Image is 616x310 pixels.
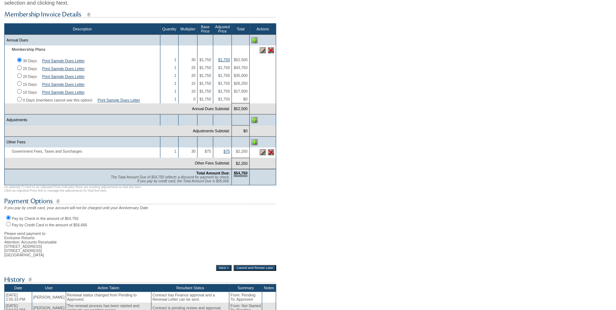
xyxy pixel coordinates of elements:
[174,58,176,62] span: 1
[234,73,247,78] span: $35,000
[199,73,211,78] span: $1,750
[234,65,247,70] span: $43,750
[199,65,211,70] span: $1,750
[234,81,247,85] span: $26,250
[174,89,176,93] span: 1
[6,149,86,153] span: Government Fees, Taxes and Surcharges
[66,284,151,292] th: Action Taken
[229,284,262,292] th: Summary
[151,284,229,292] th: Resultant Status
[260,149,266,155] img: Edit this line item
[216,265,231,271] input: Next >
[23,98,92,102] label: 0 Days (members cannot see this option)
[4,227,276,257] div: Please send payment to: Exclusive Resorts Attention: Accounts Receivable [STREET_ADDRESS] [STREET...
[218,58,230,62] a: $1,750
[232,158,250,169] td: $2,250
[191,81,196,85] span: 15
[174,73,176,78] span: 1
[243,97,247,101] span: $0
[199,89,211,93] span: $1,750
[5,284,32,292] th: Date
[42,67,85,71] a: Print Sample Dues Letter
[234,265,276,271] input: Cancel and Renew Later
[229,292,262,302] td: From: Pending To: Approved
[12,216,79,221] label: Pay by Check in the amount of $54,750
[191,73,196,78] span: 20
[42,82,85,87] a: Print Sample Dues Letter
[23,90,37,94] label: 10 Days
[4,275,276,284] img: subTtlHistory.gif
[23,67,37,71] label: 25 Days
[232,24,250,35] th: Total
[218,65,230,70] span: $1,750
[42,90,85,94] a: Print Sample Dues Letter
[42,74,85,79] a: Print Sample Dues Letter
[191,89,196,93] span: 10
[218,89,230,93] span: $1,750
[250,24,276,35] th: Actions
[4,206,149,210] span: If you pay by credit card, your account will not be charged until your Anniversary Date.
[260,47,266,53] img: Edit this line item
[234,58,247,62] span: $52,500
[4,10,276,19] img: subTtlMembershipInvoiceDetails.gif
[23,59,37,63] label: 30 Days
[197,24,213,35] th: Base Price
[232,103,250,114] td: $52,500
[42,59,85,63] a: Print Sample Dues Letter
[66,292,151,302] td: Renewal status changed from Pending to Approved.
[224,149,230,153] a: $75
[23,82,37,87] label: 15 Days
[174,81,176,85] span: 1
[199,81,211,85] span: $1,750
[199,97,211,101] span: $1,750
[218,81,230,85] span: $1,750
[268,149,274,155] img: Delete this line item
[12,47,45,51] b: Membership Plans
[232,126,250,137] td: $0
[218,73,230,78] span: $1,750
[191,149,196,153] span: 30
[205,149,211,153] span: $75
[5,126,232,137] td: Adjustments Subtotal:
[193,97,195,101] span: 0
[262,284,276,292] th: Notes
[97,98,140,102] a: Print Sample Dues Letter
[191,65,196,70] span: 25
[251,139,257,145] img: Add Other Fees line item
[174,65,176,70] span: 1
[5,137,160,148] td: Other Fees
[5,169,232,185] td: Total Amount Due:
[191,58,196,62] span: 30
[236,149,247,153] span: $2,250
[218,97,230,101] span: $1,750
[5,114,160,126] td: Adjustments
[5,24,160,35] th: Description
[199,58,211,62] span: $1,750
[32,284,66,292] th: User
[4,185,142,192] span: An asterisk (*) next to an Adjusted Price indicates there are existing adjustments to that line i...
[160,24,179,35] th: Quantity
[251,117,257,123] img: Add Adjustments line item
[174,97,176,101] span: 1
[178,24,197,35] th: Multiplier
[213,24,231,35] th: Adjusted Price
[5,35,160,46] td: Annual Dues
[4,197,276,206] img: subTtlPaymentOptions.gif
[251,37,257,43] img: Add Annual Dues line item
[111,175,230,183] span: The Total Amount Due of $54,750 reflects a discount for payment by check. If you pay by credit ca...
[5,158,232,169] td: Other Fees Subtotal:
[234,171,247,177] span: $54,750
[23,74,37,79] label: 20 Days
[234,89,247,93] span: $17,500
[151,292,229,302] td: Contract has Finance approval and a Renewal Letter can be sent.
[5,292,32,302] td: [DATE] 2:55:33 PM
[32,292,66,302] td: [PERSON_NAME]
[5,103,232,114] td: Annual Dues Subtotal:
[268,47,274,53] img: Delete this line item
[174,149,176,153] span: 1
[12,223,87,227] label: Pay by Credit Card in the amount of $56,666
